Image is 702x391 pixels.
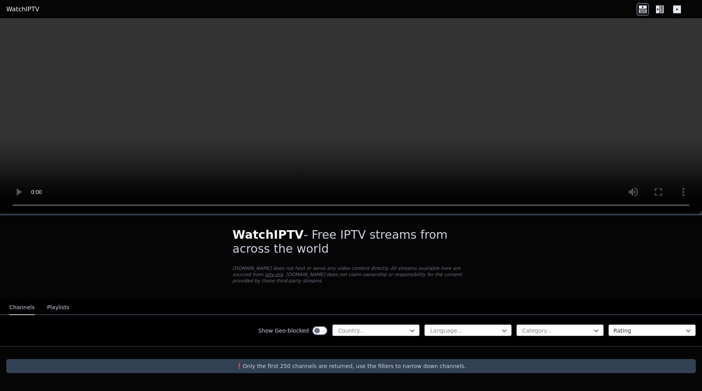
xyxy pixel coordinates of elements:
label: Show Geo-blocked [258,327,309,335]
button: Channels [9,300,35,315]
a: WatchIPTV [6,5,39,14]
p: [DOMAIN_NAME] does not host or serve any video content directly. All streams available here are s... [232,265,470,284]
h1: - Free IPTV streams from across the world [232,228,470,256]
a: iptv-org [265,272,283,277]
button: Playlists [47,300,69,315]
span: WatchIPTV [232,228,304,241]
p: ❗️Only the first 250 channels are returned, use the filters to narrow down channels. [9,362,693,370]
